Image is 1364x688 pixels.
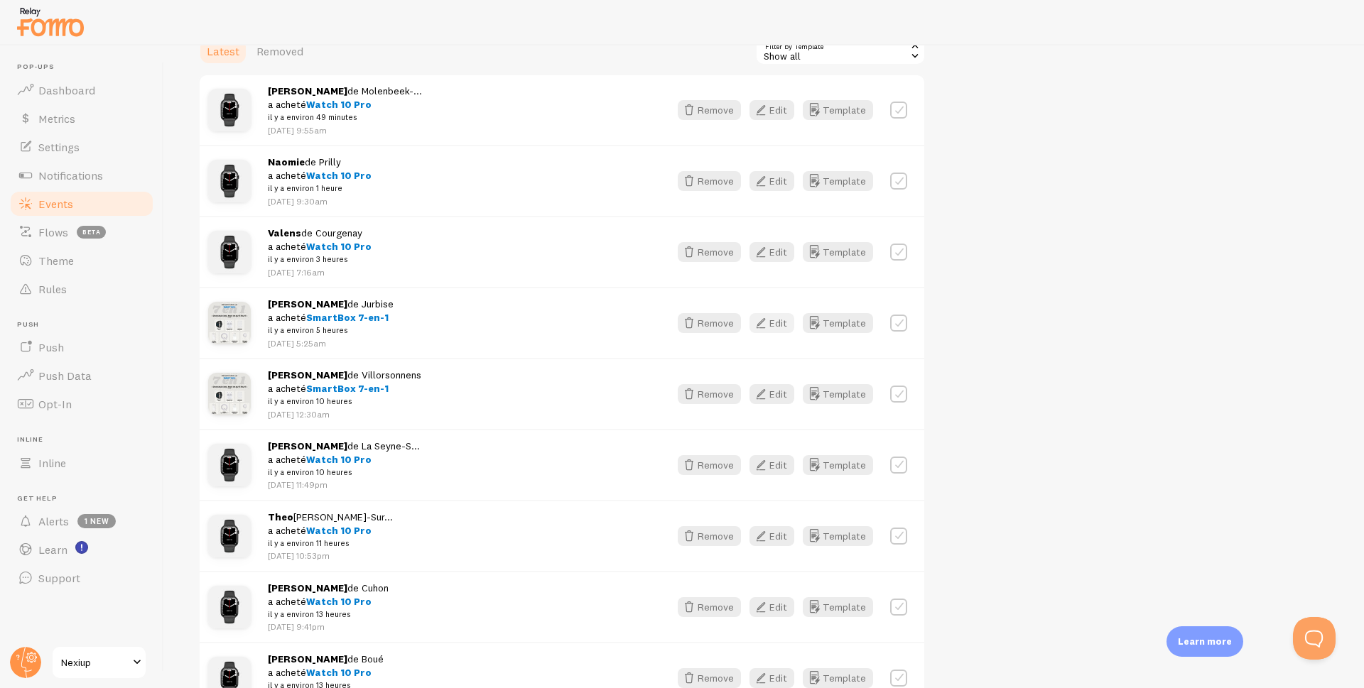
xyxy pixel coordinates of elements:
[208,586,251,628] img: Montre_13_small.jpg
[749,668,803,688] a: Edit
[268,155,305,168] strong: Naomie
[678,384,741,404] button: Remove
[803,313,873,333] button: Template
[268,368,347,381] strong: [PERSON_NAME]
[749,597,803,617] a: Edit
[306,666,372,679] span: Watch 10 Pro
[678,242,741,262] button: Remove
[208,515,251,557] img: Montre_13_small.jpg
[38,514,69,528] span: Alerts
[9,218,155,246] a: Flows beta
[306,240,372,253] span: Watch 10 Pro
[749,455,794,475] button: Edit
[1167,626,1243,657] div: Learn more
[678,668,741,688] button: Remove
[678,526,741,546] button: Remove
[803,668,873,688] button: Template
[38,253,74,268] span: Theme
[38,140,80,154] span: Settings
[9,246,155,275] a: Theme
[38,197,73,211] span: Events
[268,408,421,420] p: [DATE] 12:30am
[306,453,372,466] span: Watch 10 Pro
[306,382,389,395] span: SmartBox 7-en-1
[749,384,794,404] button: Edit
[9,275,155,303] a: Rules
[749,668,794,688] button: Edit
[1178,635,1232,648] p: Learn more
[749,597,794,617] button: Edit
[803,100,873,120] a: Template
[9,161,155,190] a: Notifications
[749,526,803,546] a: Edit
[38,168,103,182] span: Notifications
[51,645,147,679] a: Nexiup
[9,133,155,161] a: Settings
[256,44,303,58] span: Removed
[268,111,422,124] small: il y a environ 49 minutes
[268,226,372,266] span: de Courgenay a acheté
[17,320,155,329] span: Push
[9,190,155,218] a: Events
[803,526,873,546] button: Template
[38,456,66,470] span: Inline
[268,84,422,124] span: de Molenbeek-... a acheté
[306,524,372,537] span: Watch 10 Pro
[268,266,372,278] p: [DATE] 7:16am
[9,76,155,104] a: Dashboard
[268,510,393,550] span: [PERSON_NAME]-Sur... a acheté
[306,98,372,111] span: Watch 10 Pro
[248,37,312,65] a: Removed
[268,621,389,633] p: [DATE] 9:41pm
[9,333,155,361] a: Push
[38,282,67,296] span: Rules
[9,361,155,390] a: Push Data
[208,89,251,131] img: Montre_13_small.jpg
[749,384,803,404] a: Edit
[268,195,372,207] p: [DATE] 9:30am
[749,526,794,546] button: Edit
[678,171,741,191] button: Remove
[749,100,794,120] button: Edit
[749,313,803,333] a: Edit
[9,535,155,564] a: Learn
[803,171,873,191] button: Template
[268,84,347,97] strong: [PERSON_NAME]
[15,4,86,40] img: fomo-relay-logo-orange.svg
[208,302,251,344] img: BoxIphone_Prod_09_small.jpg
[9,390,155,418] a: Opt-In
[803,455,873,475] button: Template
[61,654,129,671] span: Nexiup
[678,100,741,120] button: Remove
[678,455,741,475] button: Remove
[749,242,803,262] a: Edit
[268,581,347,594] strong: [PERSON_NAME]
[268,182,372,195] small: il y a environ 1 heure
[1293,617,1336,660] iframe: Help Scout Beacon - Open
[17,62,155,72] span: Pop-ups
[38,397,72,411] span: Opt-In
[208,444,251,486] img: Montre_13_small.jpg
[268,550,393,562] p: [DATE] 10:53pm
[208,373,251,415] img: BoxIphone_Prod_09_small.jpg
[749,313,794,333] button: Edit
[268,324,394,337] small: il y a environ 5 heures
[749,171,803,191] a: Edit
[268,466,420,479] small: il y a environ 10 heures
[268,297,347,310] strong: [PERSON_NAME]
[268,510,293,523] strong: Theo
[803,384,873,404] button: Template
[803,242,873,262] button: Template
[268,479,420,491] p: [DATE] 11:49pm
[306,311,389,324] span: SmartBox 7-en-1
[77,226,106,239] span: beta
[9,104,155,133] a: Metrics
[268,652,347,665] strong: [PERSON_NAME]
[208,160,251,202] img: Montre_13_small.jpg
[268,395,421,408] small: il y a environ 10 heures
[268,226,301,239] strong: Valens
[268,124,422,136] p: [DATE] 9:55am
